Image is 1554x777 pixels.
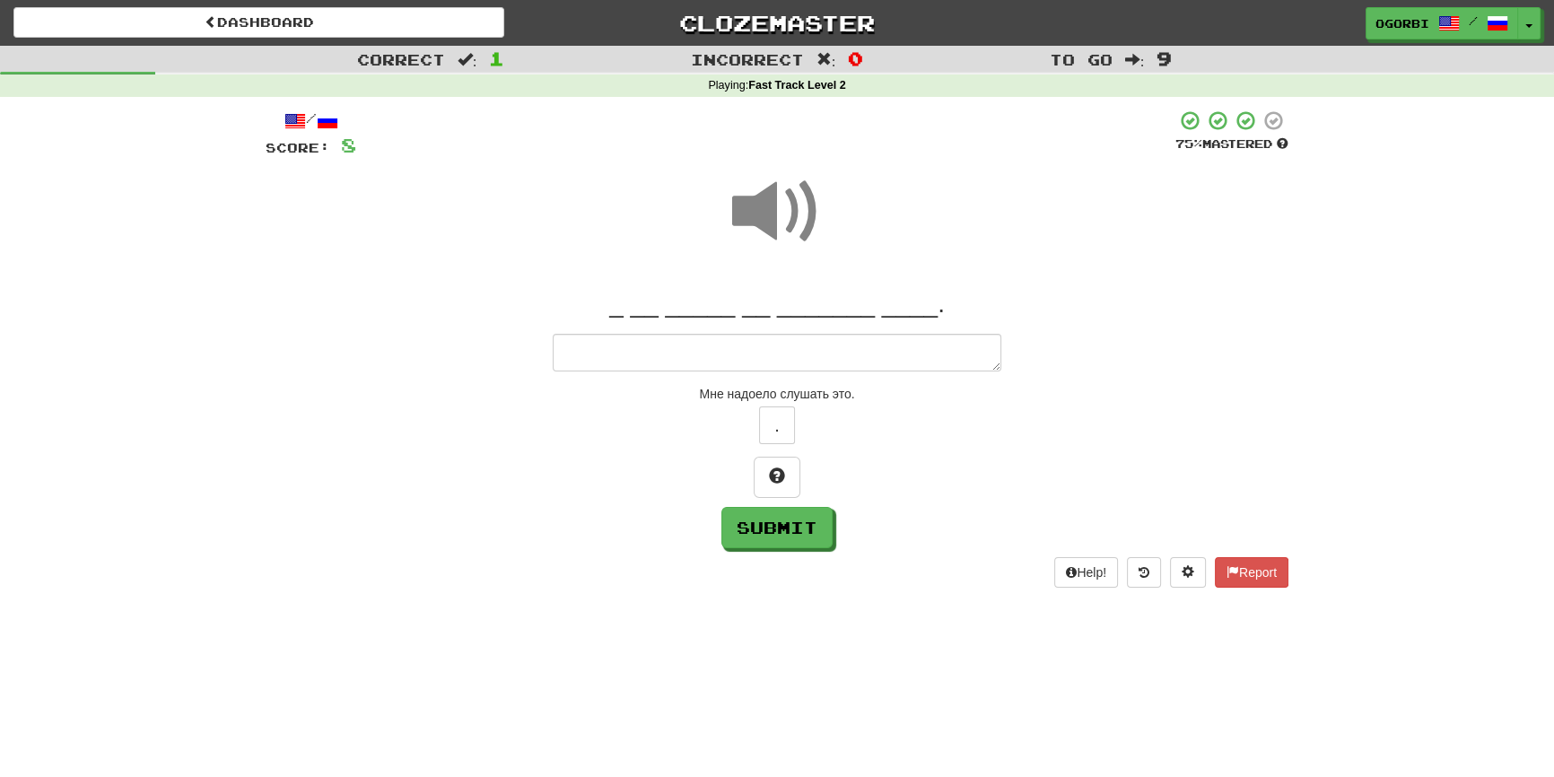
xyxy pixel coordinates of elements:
[816,52,836,67] span: :
[1375,15,1429,31] span: Ogorbi
[1125,52,1145,67] span: :
[1127,557,1161,588] button: Round history (alt+y)
[341,134,356,156] span: 8
[691,50,804,68] span: Incorrect
[1366,7,1518,39] a: Ogorbi /
[1157,48,1172,69] span: 9
[1215,557,1288,588] button: Report
[458,52,477,67] span: :
[748,79,846,92] strong: Fast Track Level 2
[721,507,833,548] button: Submit
[531,7,1022,39] a: Clozemaster
[1175,136,1202,151] span: 75 %
[1054,557,1118,588] button: Help!
[489,48,504,69] span: 1
[1050,50,1113,68] span: To go
[848,48,863,69] span: 0
[1175,136,1288,153] div: Mastered
[759,406,795,444] button: .
[266,288,1288,320] div: _ __ _____ __ _______ ____.
[754,457,800,498] button: Hint!
[266,385,1288,403] div: Мне надоело слушать это.
[1469,14,1478,27] span: /
[357,50,445,68] span: Correct
[13,7,504,38] a: Dashboard
[266,140,330,155] span: Score:
[266,109,356,132] div: /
